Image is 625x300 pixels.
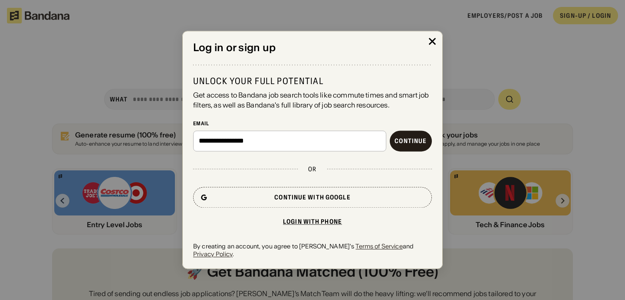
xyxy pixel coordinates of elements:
[355,242,402,250] a: Terms of Service
[193,91,432,110] div: Get access to Bandana job search tools like commute times and smart job filters, as well as Banda...
[193,76,432,87] div: Unlock your full potential
[274,194,350,200] div: Continue with Google
[193,120,432,127] div: Email
[308,165,316,173] div: or
[395,138,427,144] div: Continue
[283,218,342,225] div: Login with phone
[193,42,432,54] div: Log in or sign up
[193,250,233,258] a: Privacy Policy
[193,242,432,258] div: By creating an account, you agree to [PERSON_NAME]'s and .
